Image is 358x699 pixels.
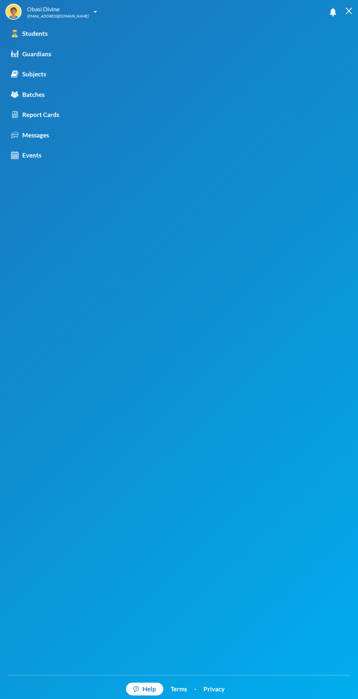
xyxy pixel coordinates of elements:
div: Subjects [11,69,46,79]
div: Batches [11,90,45,99]
div: [EMAIL_ADDRESS][DOMAIN_NAME] [27,14,88,19]
div: Obasi Divine [27,5,88,14]
a: Terms [171,684,187,694]
div: · [194,684,196,694]
div: Report Cards [11,110,59,120]
a: Help [126,683,163,696]
div: Guardians [11,49,51,59]
div: Messages [11,131,49,140]
div: Students [11,29,47,38]
a: Privacy [203,684,225,694]
img: STUDENT [6,4,21,19]
div: Events [11,151,41,160]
